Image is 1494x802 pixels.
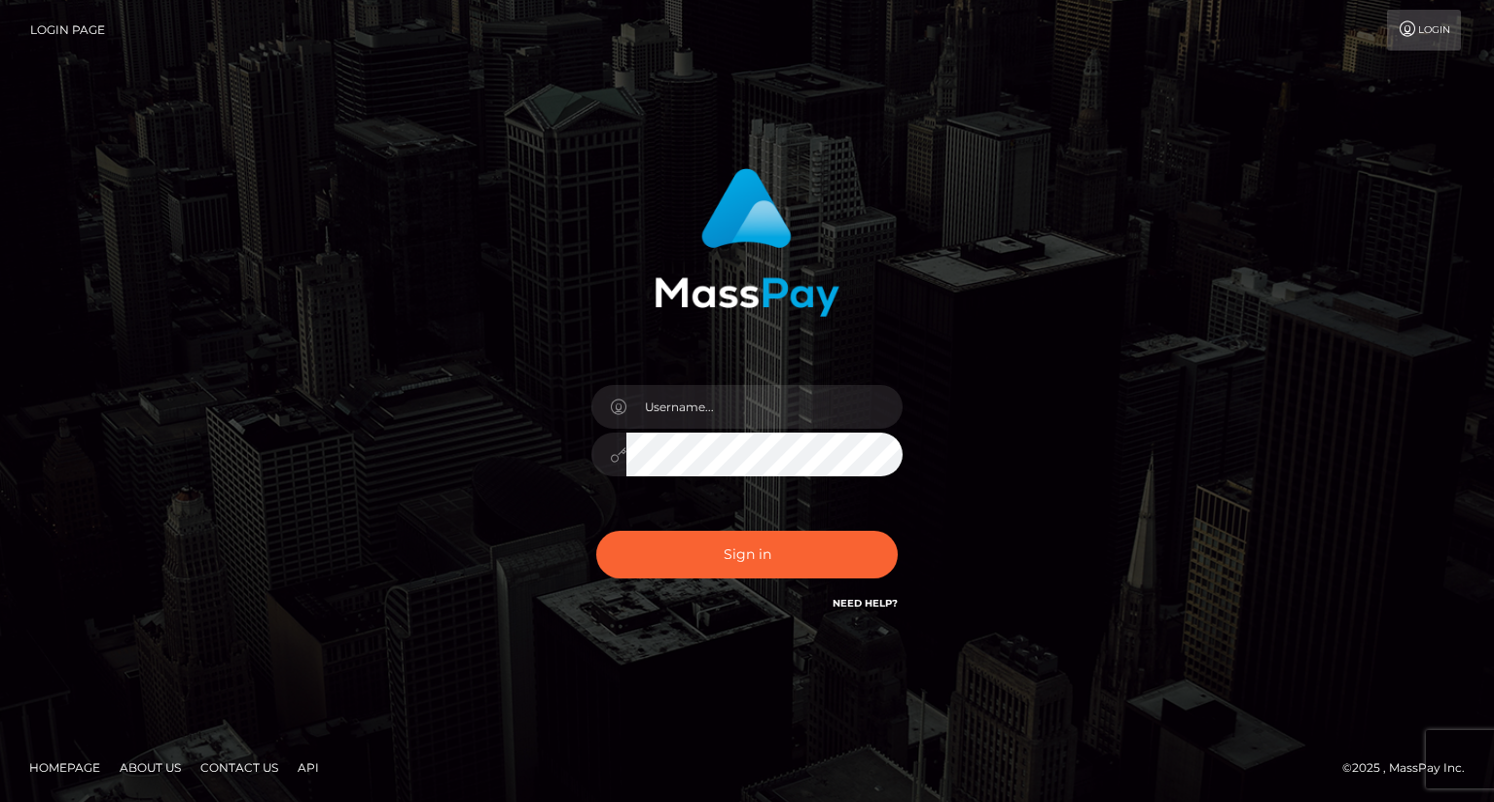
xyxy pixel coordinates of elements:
a: API [290,752,327,783]
a: Contact Us [193,752,286,783]
input: Username... [626,385,903,429]
a: Need Help? [833,597,898,610]
img: MassPay Login [655,168,839,317]
a: Homepage [21,752,108,783]
div: © 2025 , MassPay Inc. [1342,757,1479,779]
a: About Us [112,752,189,783]
a: Login Page [30,10,105,51]
button: Sign in [596,531,898,578]
a: Login [1387,10,1461,51]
